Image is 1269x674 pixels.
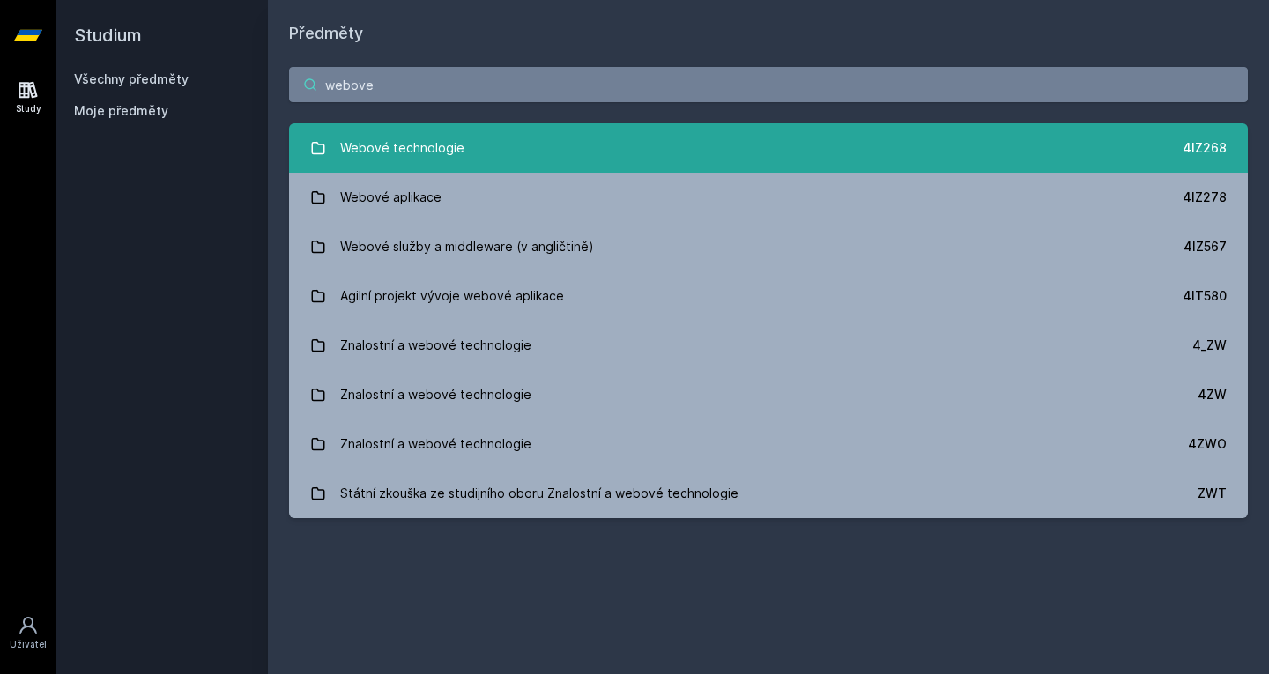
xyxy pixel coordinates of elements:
[340,130,464,166] div: Webové technologie
[340,426,531,462] div: Znalostní a webové technologie
[340,377,531,412] div: Znalostní a webové technologie
[340,328,531,363] div: Znalostní a webové technologie
[289,173,1248,222] a: Webové aplikace 4IZ278
[1183,139,1227,157] div: 4IZ268
[1184,238,1227,256] div: 4IZ567
[16,102,41,115] div: Study
[289,123,1248,173] a: Webové technologie 4IZ268
[1188,435,1227,453] div: 4ZWO
[1198,485,1227,502] div: ZWT
[340,476,738,511] div: Státní zkouška ze studijního oboru Znalostní a webové technologie
[289,321,1248,370] a: Znalostní a webové technologie 4_ZW
[289,271,1248,321] a: Agilní projekt vývoje webové aplikace 4IT580
[1183,287,1227,305] div: 4IT580
[4,70,53,124] a: Study
[1198,386,1227,404] div: 4ZW
[289,469,1248,518] a: Státní zkouška ze studijního oboru Znalostní a webové technologie ZWT
[340,229,594,264] div: Webové služby a middleware (v angličtině)
[289,67,1248,102] input: Název nebo ident předmětu…
[10,638,47,651] div: Uživatel
[340,278,564,314] div: Agilní projekt vývoje webové aplikace
[4,606,53,660] a: Uživatel
[289,222,1248,271] a: Webové služby a middleware (v angličtině) 4IZ567
[74,102,168,120] span: Moje předměty
[340,180,442,215] div: Webové aplikace
[74,71,189,86] a: Všechny předměty
[289,370,1248,419] a: Znalostní a webové technologie 4ZW
[289,419,1248,469] a: Znalostní a webové technologie 4ZWO
[1192,337,1227,354] div: 4_ZW
[1183,189,1227,206] div: 4IZ278
[289,21,1248,46] h1: Předměty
